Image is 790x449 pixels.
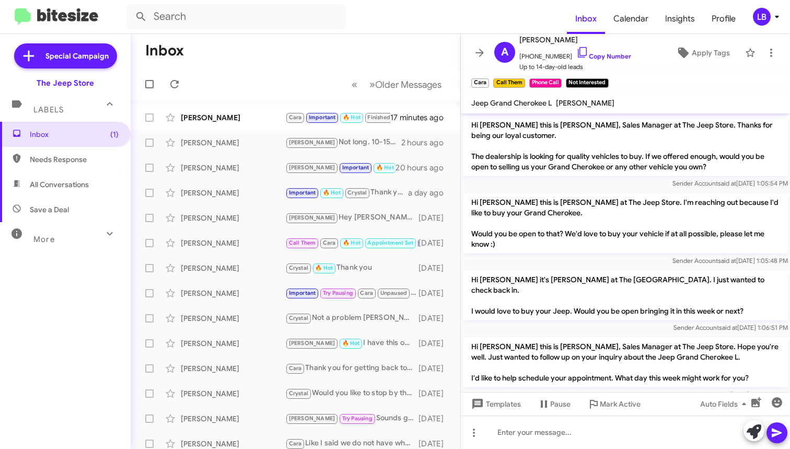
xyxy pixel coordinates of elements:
[181,338,285,349] div: [PERSON_NAME]
[501,44,508,61] span: A
[30,154,119,165] span: Needs Response
[692,395,759,413] button: Auto Fields
[289,264,308,271] span: Crystal
[419,213,452,223] div: [DATE]
[419,413,452,424] div: [DATE]
[419,363,452,374] div: [DATE]
[519,46,631,62] span: [PHONE_NUMBER]
[367,239,413,246] span: Appointment Set
[419,313,452,324] div: [DATE]
[30,204,69,215] span: Save a Deal
[181,163,285,173] div: [PERSON_NAME]
[285,362,419,374] div: Thank you for getting back to me. Anything I can do to help move forward with a purchase?
[753,8,771,26] div: LB
[33,105,64,114] span: Labels
[342,164,369,171] span: Important
[529,395,579,413] button: Pause
[181,238,285,248] div: [PERSON_NAME]
[285,237,419,249] div: 👍
[576,52,631,60] a: Copy Number
[289,365,302,372] span: Cara
[380,290,408,296] span: Unpaused
[346,74,448,95] nav: Page navigation example
[419,338,452,349] div: [DATE]
[461,395,529,413] button: Templates
[145,42,184,59] h1: Inbox
[30,179,89,190] span: All Conversations
[289,139,335,146] span: [PERSON_NAME]
[181,213,285,223] div: [PERSON_NAME]
[605,4,657,34] a: Calendar
[463,337,788,387] p: Hi [PERSON_NAME] this is [PERSON_NAME], Sales Manager at The Jeep Store. Hope you're well. Just w...
[719,324,737,331] span: said at
[342,415,373,422] span: Try Pausing
[181,363,285,374] div: [PERSON_NAME]
[419,263,452,273] div: [DATE]
[181,388,285,399] div: [PERSON_NAME]
[396,163,452,173] div: 20 hours ago
[285,412,419,424] div: Sounds great [PERSON_NAME], Thank you sir
[289,164,335,171] span: [PERSON_NAME]
[285,212,419,224] div: Hey [PERSON_NAME], just took a look in the system and based on the vin with the history and the c...
[323,290,353,296] span: Try Pausing
[285,262,419,274] div: Thank you
[181,313,285,324] div: [PERSON_NAME]
[672,179,788,187] span: Sender Account [DATE] 1:05:54 PM
[463,116,788,176] p: Hi [PERSON_NAME] this is [PERSON_NAME], Sales Manager at The Jeep Store. Thanks for being our loy...
[289,340,335,347] span: [PERSON_NAME]
[126,4,346,29] input: Search
[347,189,367,196] span: Crystal
[33,235,55,244] span: More
[360,290,373,296] span: Cara
[323,189,341,196] span: 🔥 Hot
[352,78,357,91] span: «
[600,395,641,413] span: Mark Active
[342,340,360,347] span: 🔥 Hot
[367,114,390,121] span: Finished
[519,62,631,72] span: Up to 14-day-old leads
[345,74,364,95] button: Previous
[45,51,109,61] span: Special Campaign
[181,137,285,148] div: [PERSON_NAME]
[375,79,442,90] span: Older Messages
[285,387,419,399] div: Would you like to stop by this weekend to check it out [PERSON_NAME]?
[289,390,308,397] span: Crystal
[285,136,401,148] div: Not long. 10-15 minutes depending on how busy the showroom is at the time.
[285,187,408,199] div: Thank you for the update [PERSON_NAME] I really appreciate that. hope he feels better and when yo...
[703,4,744,34] a: Profile
[323,239,336,246] span: Cara
[285,162,396,174] div: 👍
[363,74,448,95] button: Next
[181,439,285,449] div: [PERSON_NAME]
[712,390,730,398] span: said at
[37,78,94,88] div: The Jeep Store
[667,390,788,398] span: Sender Account [DATE] 10:00:09 AM
[744,8,779,26] button: LB
[285,111,390,123] div: Good morning I'm on my way!!
[30,129,119,140] span: Inbox
[566,78,608,88] small: Not Interested
[567,4,605,34] a: Inbox
[181,413,285,424] div: [PERSON_NAME]
[718,257,736,264] span: said at
[181,112,285,123] div: [PERSON_NAME]
[419,238,452,248] div: [DATE]
[285,337,419,349] div: I have this one. It would have retail bonus cash for $2,250. Out price would be $44,480. LINK TO ...
[657,4,703,34] a: Insights
[289,214,335,221] span: [PERSON_NAME]
[181,288,285,298] div: [PERSON_NAME]
[289,315,308,321] span: Crystal
[289,189,316,196] span: Important
[471,78,489,88] small: Cara
[419,288,452,298] div: [DATE]
[556,98,614,108] span: [PERSON_NAME]
[718,179,736,187] span: said at
[181,188,285,198] div: [PERSON_NAME]
[673,324,788,331] span: Sender Account [DATE] 1:06:51 PM
[289,239,316,246] span: Call Them
[14,43,117,68] a: Special Campaign
[309,114,336,121] span: Important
